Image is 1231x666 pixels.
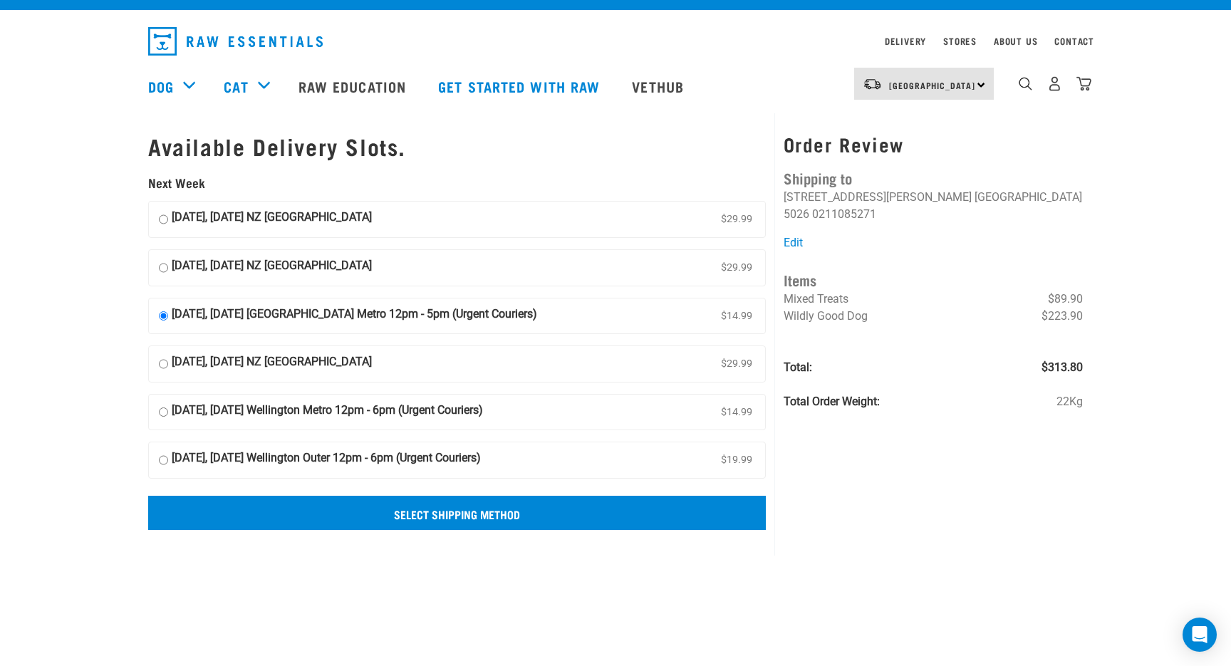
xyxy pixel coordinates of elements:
[172,449,481,471] strong: [DATE], [DATE] Wellington Outer 12pm - 6pm (Urgent Couriers)
[159,306,168,327] input: [DATE], [DATE] [GEOGRAPHIC_DATA] Metro 12pm - 5pm (Urgent Couriers) $14.99
[1076,76,1091,91] img: home-icon@2x.png
[784,360,812,374] strong: Total:
[159,449,168,471] input: [DATE], [DATE] Wellington Outer 12pm - 6pm (Urgent Couriers) $19.99
[148,27,323,56] img: Raw Essentials Logo
[172,306,537,327] strong: [DATE], [DATE] [GEOGRAPHIC_DATA] Metro 12pm - 5pm (Urgent Couriers)
[148,496,766,530] input: Select Shipping Method
[159,402,168,423] input: [DATE], [DATE] Wellington Metro 12pm - 6pm (Urgent Couriers) $14.99
[159,257,168,279] input: [DATE], [DATE] NZ [GEOGRAPHIC_DATA] $29.99
[863,78,882,90] img: van-moving.png
[784,292,848,306] span: Mixed Treats
[1047,76,1062,91] img: user.png
[784,190,972,204] li: [STREET_ADDRESS][PERSON_NAME]
[718,257,755,279] span: $29.99
[424,58,618,115] a: Get started with Raw
[148,176,766,190] h5: Next Week
[284,58,424,115] a: Raw Education
[1056,393,1083,410] span: 22Kg
[172,209,372,230] strong: [DATE], [DATE] NZ [GEOGRAPHIC_DATA]
[718,402,755,423] span: $14.99
[1183,618,1217,652] div: Open Intercom Messenger
[137,21,1094,61] nav: dropdown navigation
[812,207,876,221] li: 0211085271
[718,306,755,327] span: $14.99
[159,353,168,375] input: [DATE], [DATE] NZ [GEOGRAPHIC_DATA] $29.99
[943,38,977,43] a: Stores
[148,76,174,97] a: Dog
[1054,38,1094,43] a: Contact
[1042,308,1083,325] span: $223.90
[718,209,755,230] span: $29.99
[784,309,868,323] span: Wildly Good Dog
[784,395,880,408] strong: Total Order Weight:
[784,190,1082,221] li: [GEOGRAPHIC_DATA] 5026
[224,76,248,97] a: Cat
[172,257,372,279] strong: [DATE], [DATE] NZ [GEOGRAPHIC_DATA]
[994,38,1037,43] a: About Us
[784,133,1083,155] h3: Order Review
[159,209,168,230] input: [DATE], [DATE] NZ [GEOGRAPHIC_DATA] $29.99
[889,83,975,88] span: [GEOGRAPHIC_DATA]
[172,353,372,375] strong: [DATE], [DATE] NZ [GEOGRAPHIC_DATA]
[718,353,755,375] span: $29.99
[784,167,1083,189] h4: Shipping to
[172,402,483,423] strong: [DATE], [DATE] Wellington Metro 12pm - 6pm (Urgent Couriers)
[784,236,803,249] a: Edit
[1042,359,1083,376] span: $313.80
[784,269,1083,291] h4: Items
[1019,77,1032,90] img: home-icon-1@2x.png
[1048,291,1083,308] span: $89.90
[618,58,702,115] a: Vethub
[885,38,926,43] a: Delivery
[148,133,766,159] h1: Available Delivery Slots.
[718,449,755,471] span: $19.99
